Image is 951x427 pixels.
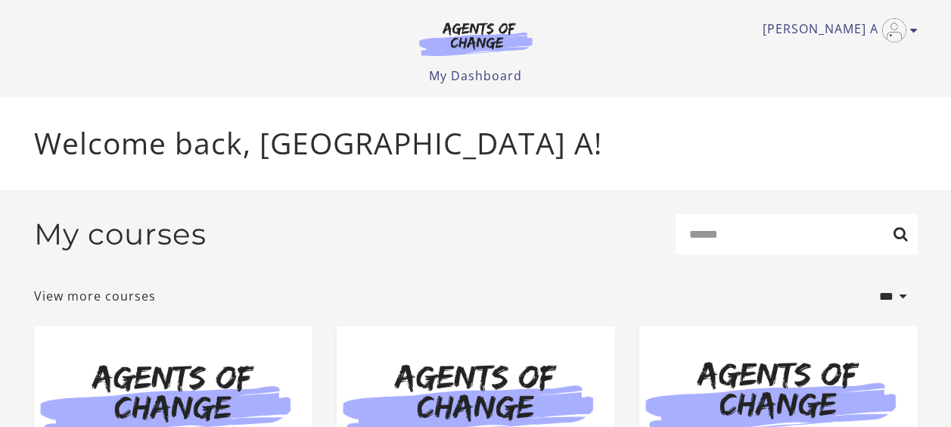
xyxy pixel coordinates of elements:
p: Welcome back, [GEOGRAPHIC_DATA] A! [34,121,918,166]
a: Toggle menu [763,18,910,42]
a: My Dashboard [429,67,522,84]
img: Agents of Change Logo [403,21,549,56]
a: View more courses [34,287,156,305]
h2: My courses [34,217,207,252]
